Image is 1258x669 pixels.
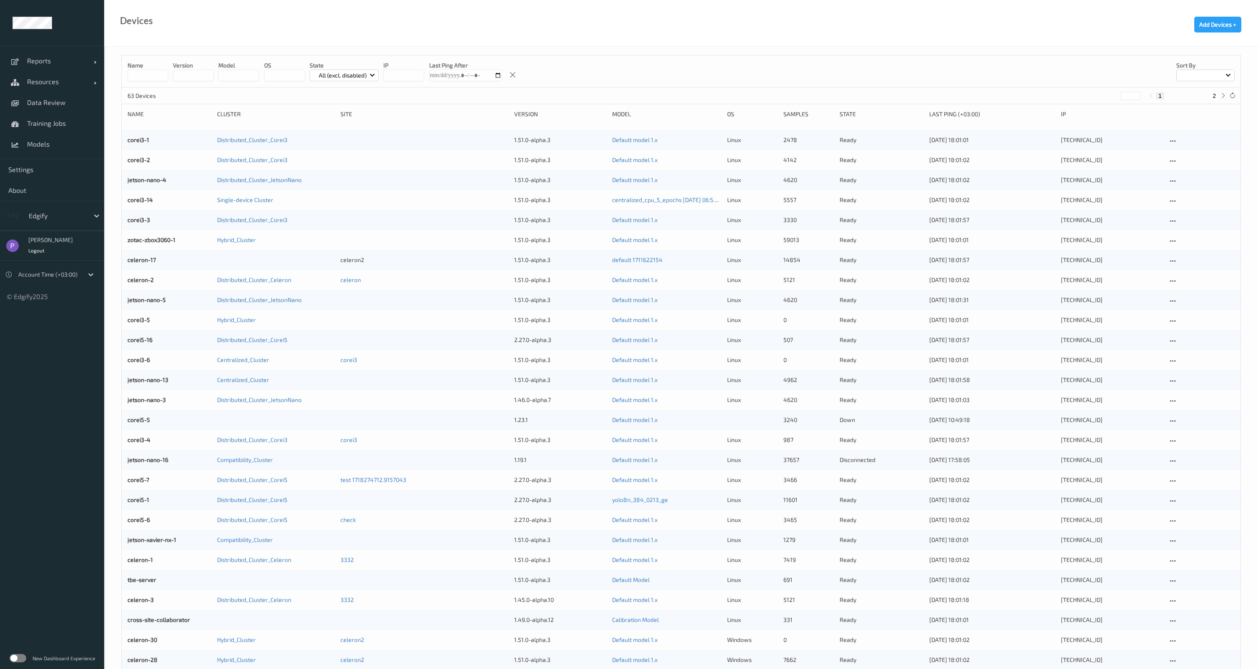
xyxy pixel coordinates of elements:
a: Hybrid_Cluster [217,636,256,643]
a: Default model 1.x [612,316,658,323]
div: 11601 [783,496,834,504]
p: windows [727,656,778,664]
a: Default model 1.x [612,376,658,383]
a: corei3-4 [128,436,150,443]
p: ready [840,296,923,304]
div: 0 [783,636,834,644]
div: [DATE] 18:01:58 [929,376,1055,384]
p: ready [840,216,923,224]
div: [TECHNICAL_ID] [1061,436,1162,444]
div: [DATE] 18:01:01 [929,236,1055,244]
div: [DATE] 18:01:57 [929,436,1055,444]
div: [DATE] 18:01:03 [929,396,1055,404]
div: [TECHNICAL_ID] [1061,656,1162,664]
div: [DATE] 18:01:01 [929,136,1055,144]
div: [TECHNICAL_ID] [1061,636,1162,644]
a: Calibration Model [612,616,659,623]
a: celeron2 [340,636,364,643]
a: Default Model [612,576,650,583]
div: [TECHNICAL_ID] [1061,196,1162,204]
p: linux [727,576,778,584]
div: 5121 [783,276,834,284]
div: [DATE] 18:01:02 [929,636,1055,644]
div: 1.51.0-alpha.3 [514,276,607,284]
div: 1.51.0-alpha.3 [514,296,607,304]
button: 2 [1210,92,1218,100]
p: ready [840,176,923,184]
div: 1.51.0-alpha.3 [514,196,607,204]
a: celeron2 [340,656,364,663]
p: linux [727,256,778,264]
p: linux [727,296,778,304]
a: jetson-nano-3 [128,396,166,403]
div: [DATE] 18:01:01 [929,316,1055,324]
a: corei3 [340,436,357,443]
div: [TECHNICAL_ID] [1061,356,1162,364]
div: 1.51.0-alpha.3 [514,316,607,324]
div: Last Ping (+03:00) [929,110,1055,118]
a: Compatibility_Cluster [217,456,273,463]
a: default 1711622154 [612,256,663,263]
div: 2478 [783,136,834,144]
a: corei5-7 [128,476,149,483]
div: 1.51.0-alpha.3 [514,236,607,244]
div: [TECHNICAL_ID] [1061,136,1162,144]
div: 507 [783,336,834,344]
div: celeron2 [340,256,508,264]
div: 1.51.0-alpha.3 [514,556,607,564]
a: Default model 1.x [612,176,658,183]
a: Default model 1.x [612,656,658,663]
p: linux [727,176,778,184]
div: Samples [783,110,834,118]
div: 4142 [783,156,834,164]
a: cross-site-collaborator [128,616,190,623]
div: 4620 [783,176,834,184]
div: 7662 [783,656,834,664]
p: linux [727,216,778,224]
p: linux [727,236,778,244]
div: Devices [120,17,153,25]
p: linux [727,136,778,144]
p: ready [840,196,923,204]
div: [DATE] 18:01:02 [929,196,1055,204]
p: All (excl. disabled) [316,71,370,80]
div: 59013 [783,236,834,244]
div: [TECHNICAL_ID] [1061,476,1162,484]
a: Default model 1.x [612,216,658,223]
p: windows [727,636,778,644]
div: 1.51.0-alpha.3 [514,656,607,664]
a: corei3-6 [128,356,150,363]
a: corei3-2 [128,156,150,163]
a: Compatibility_Cluster [217,536,273,543]
div: 1.49.0-alpha.12 [514,616,607,624]
p: OS [264,61,305,70]
a: celeron-1 [128,556,153,563]
p: ready [840,556,923,564]
p: linux [727,476,778,484]
a: check [340,516,356,523]
a: celeron-28 [128,656,158,663]
div: [TECHNICAL_ID] [1061,376,1162,384]
a: Default model 1.x [612,156,658,163]
a: corei3-14 [128,196,153,203]
p: State [310,61,379,70]
div: 4962 [783,376,834,384]
a: jetson-nano-16 [128,456,168,463]
div: [DATE] 18:01:01 [929,536,1055,544]
p: ready [840,636,923,644]
a: Distributed_Cluster_JetsonNano [217,396,302,403]
a: Default model 1.x [612,276,658,283]
div: 4620 [783,396,834,404]
div: 1.51.0-alpha.3 [514,536,607,544]
p: ready [840,616,923,624]
a: celeron-17 [128,256,156,263]
div: [TECHNICAL_ID] [1061,516,1162,524]
a: corei5-16 [128,336,153,343]
a: Default model 1.x [612,536,658,543]
div: [DATE] 18:01:02 [929,276,1055,284]
div: 1.46.0-alpha.7 [514,396,607,404]
div: [DATE] 10:49:18 [929,416,1055,424]
a: Default model 1.x [612,516,658,523]
a: Distributed_Cluster_JetsonNano [217,296,302,303]
p: ready [840,576,923,584]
